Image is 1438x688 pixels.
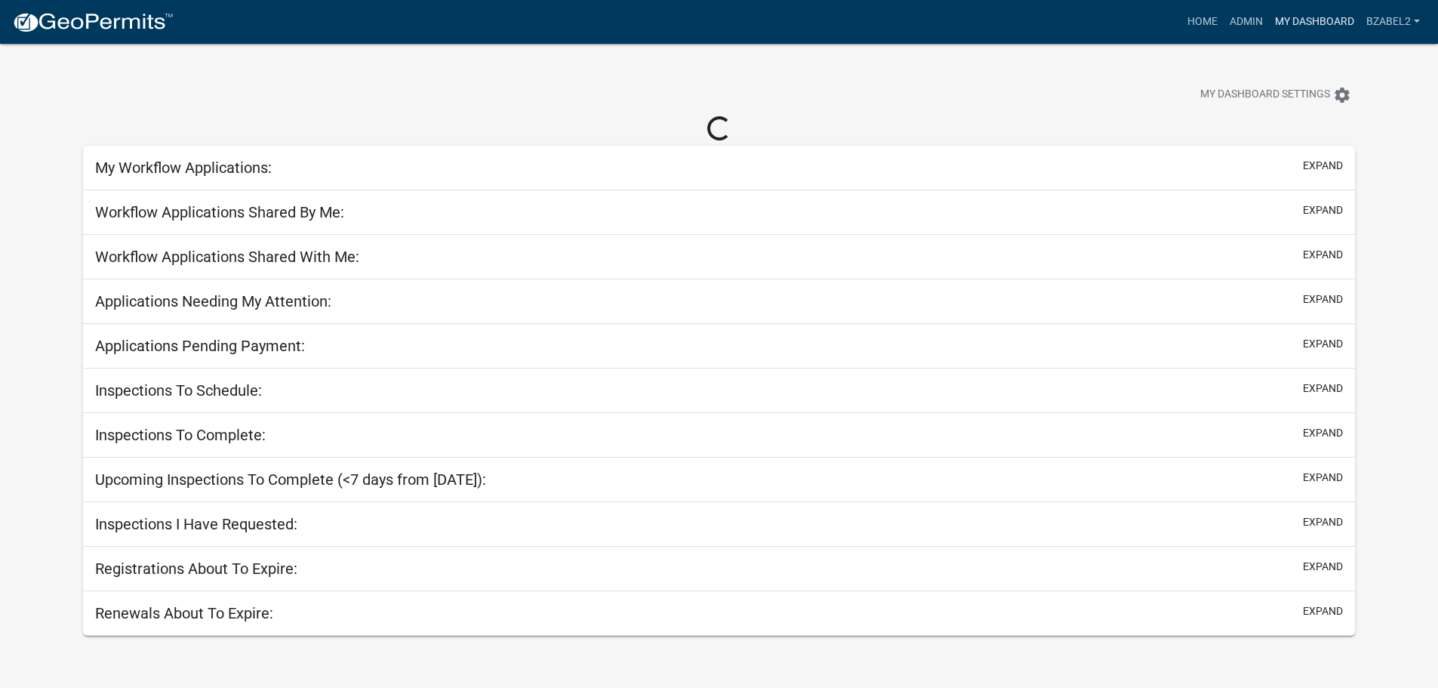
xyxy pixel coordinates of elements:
[1200,86,1330,104] span: My Dashboard Settings
[95,426,266,444] h5: Inspections To Complete:
[1303,425,1343,441] button: expand
[95,560,297,578] h5: Registrations About To Expire:
[1303,336,1343,352] button: expand
[1181,8,1224,36] a: Home
[95,203,344,221] h5: Workflow Applications Shared By Me:
[1333,86,1351,104] i: settings
[1360,8,1426,36] a: bzabel2
[1303,470,1343,486] button: expand
[1188,80,1363,110] button: My Dashboard Settingssettings
[95,381,262,400] h5: Inspections To Schedule:
[1303,247,1343,263] button: expand
[1303,603,1343,619] button: expand
[1303,202,1343,218] button: expand
[1303,514,1343,530] button: expand
[95,337,305,355] h5: Applications Pending Payment:
[95,515,297,533] h5: Inspections I Have Requested:
[95,159,272,177] h5: My Workflow Applications:
[95,292,331,310] h5: Applications Needing My Attention:
[1303,381,1343,396] button: expand
[1303,559,1343,575] button: expand
[1224,8,1269,36] a: Admin
[1303,292,1343,307] button: expand
[95,470,486,489] h5: Upcoming Inspections To Complete (<7 days from [DATE]):
[95,604,273,622] h5: Renewals About To Expire:
[1269,8,1360,36] a: My Dashboard
[1303,158,1343,174] button: expand
[95,248,359,266] h5: Workflow Applications Shared With Me:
